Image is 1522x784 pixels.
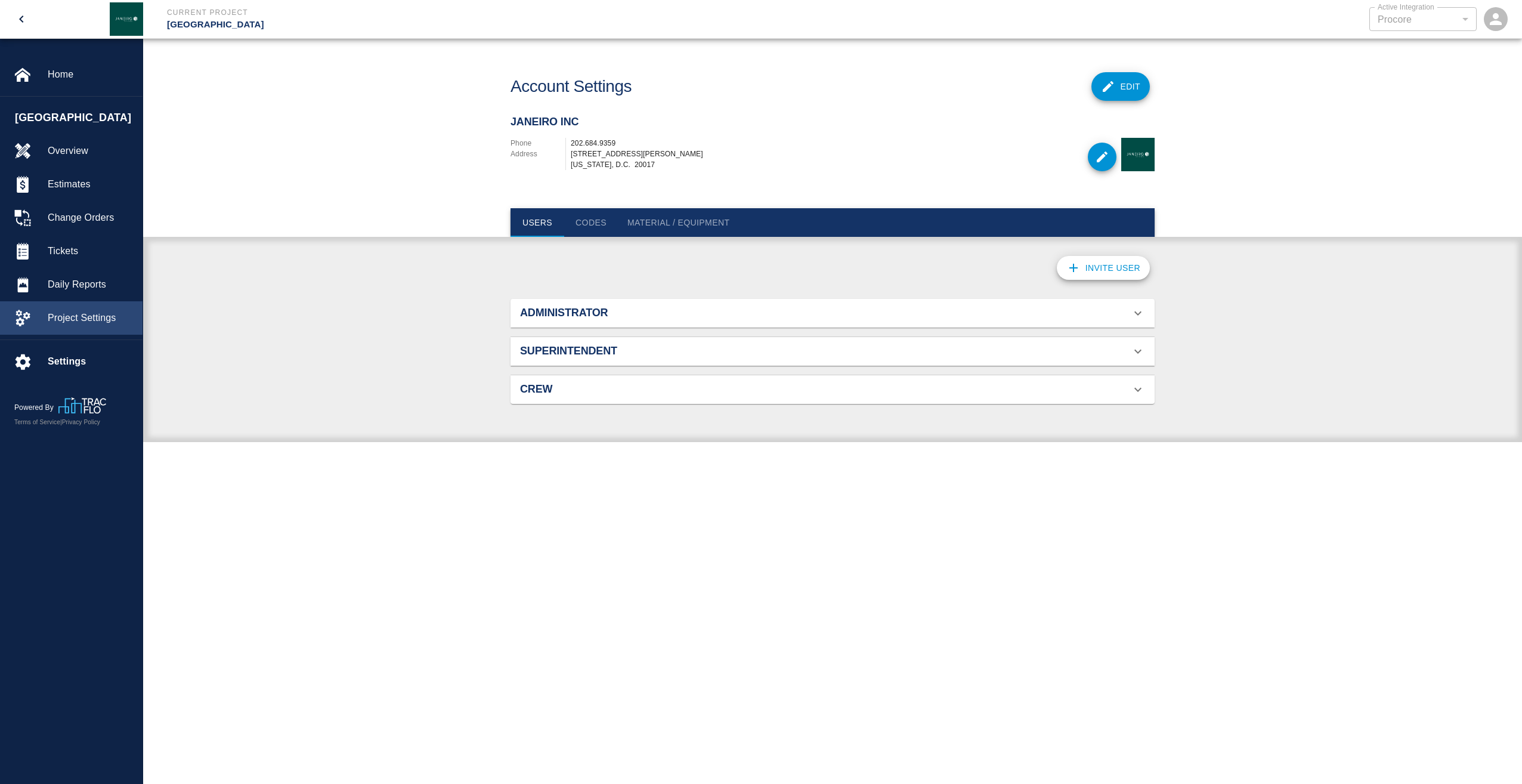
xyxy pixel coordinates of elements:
a: Terms of Service [14,419,60,425]
div: 202.684.9359 [571,138,833,149]
img: TracFlo [58,397,106,413]
h2: Crew [520,383,723,396]
button: Codes [564,208,618,237]
div: Administrator [511,299,1155,328]
button: Edit [1091,72,1150,101]
span: Overview [48,144,133,158]
h1: Account Settings [511,77,632,97]
p: Current Project [167,7,825,18]
p: Powered By [14,402,58,413]
div: tabs navigation [511,208,1155,237]
h2: Janeiro Inc [511,116,1155,129]
span: Project Settings [48,311,133,325]
div: [STREET_ADDRESS][PERSON_NAME] [US_STATE], D.C. 20017 [571,149,833,170]
span: Daily Reports [48,277,133,292]
button: Users [511,208,564,237]
span: Tickets [48,244,133,258]
div: Superintendent [511,337,1155,366]
span: Settings [48,354,133,369]
p: [GEOGRAPHIC_DATA] [167,18,825,32]
span: [GEOGRAPHIC_DATA] [15,110,137,126]
p: Address [511,149,565,159]
iframe: Chat Widget [1462,727,1522,784]
a: Privacy Policy [62,419,100,425]
h2: Superintendent [520,345,723,358]
button: Material / Equipment [618,208,739,237]
span: Home [48,67,133,82]
span: Estimates [48,177,133,192]
div: Crew [511,375,1155,404]
button: Invite User [1057,256,1150,280]
button: open drawer [7,5,36,33]
img: Janeiro Inc [1121,138,1155,171]
p: Phone [511,138,565,149]
div: Procore [1378,13,1468,26]
label: Active Integration [1378,2,1434,12]
h2: Administrator [520,307,723,320]
span: | [60,419,62,425]
img: Janeiro Inc [110,2,143,36]
span: Change Orders [48,211,133,225]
